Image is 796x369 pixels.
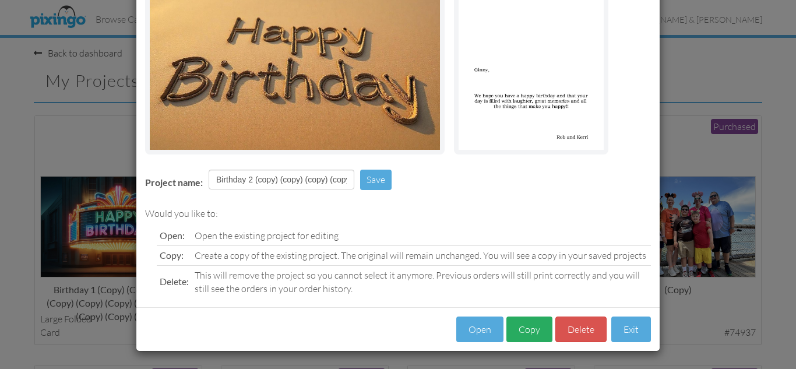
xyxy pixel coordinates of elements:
div: Would you like to: [145,207,651,220]
button: Copy [506,317,552,343]
button: Open [456,317,503,343]
button: Exit [611,317,651,343]
label: Project name: [145,176,203,189]
iframe: Chat [795,368,796,369]
button: Delete [555,317,607,343]
td: Open the existing project for editing [192,226,651,245]
span: Copy: [160,249,184,261]
td: This will remove the project so you cannot select it anymore. Previous orders will still print co... [192,265,651,298]
span: Open: [160,230,185,241]
input: Enter project name [209,170,354,189]
span: Delete: [160,276,189,287]
td: Create a copy of the existing project. The original will remain unchanged. You will see a copy in... [192,245,651,265]
button: Save [360,170,392,190]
